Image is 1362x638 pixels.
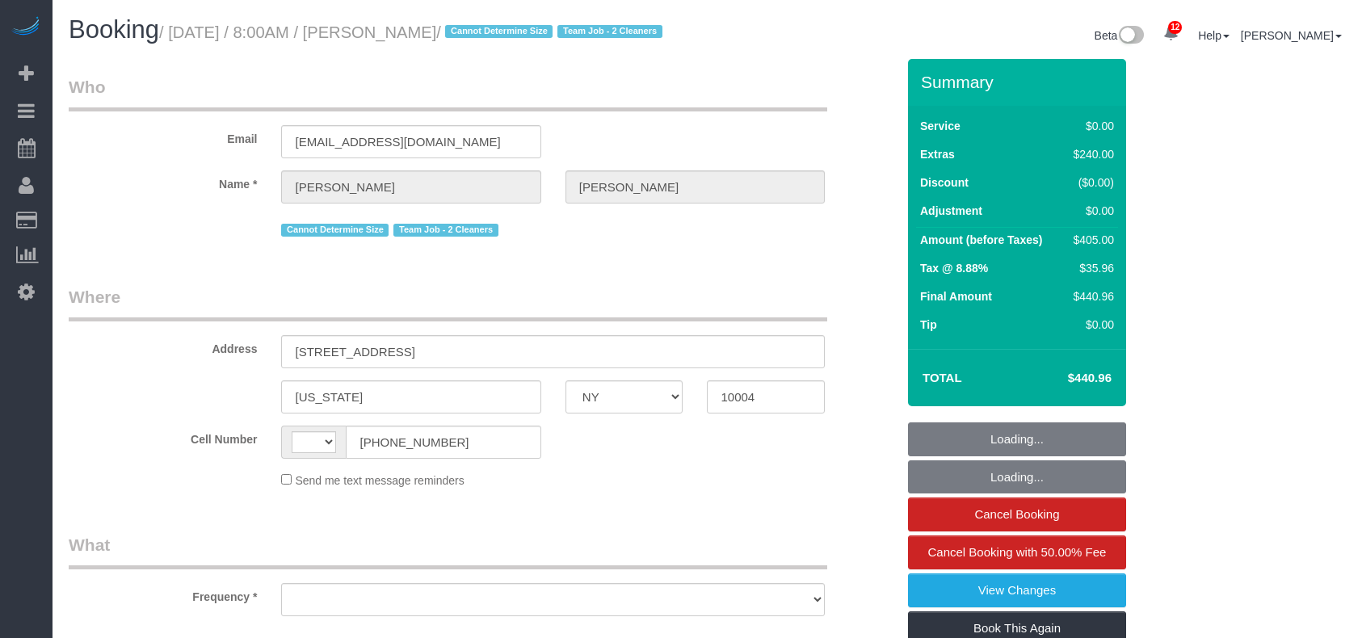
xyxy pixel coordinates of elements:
[921,73,1118,91] h3: Summary
[1067,203,1114,219] div: $0.00
[1117,26,1144,47] img: New interface
[920,174,969,191] label: Discount
[69,75,827,111] legend: Who
[159,23,667,41] small: / [DATE] / 8:00AM / [PERSON_NAME]
[1067,146,1114,162] div: $240.00
[1067,232,1114,248] div: $405.00
[923,371,962,384] strong: Total
[69,15,159,44] span: Booking
[281,224,389,237] span: Cannot Determine Size
[57,583,269,605] label: Frequency *
[920,288,992,304] label: Final Amount
[920,260,988,276] label: Tax @ 8.88%
[1155,16,1187,52] a: 12
[920,203,982,219] label: Adjustment
[69,533,827,569] legend: What
[920,118,961,134] label: Service
[707,380,825,413] input: Zip Code
[281,125,540,158] input: Email
[346,426,540,459] input: Cell Number
[1241,29,1342,42] a: [PERSON_NAME]
[281,170,540,204] input: First Name
[920,232,1042,248] label: Amount (before Taxes)
[1095,29,1145,42] a: Beta
[57,426,269,447] label: Cell Number
[1067,288,1114,304] div: $440.96
[436,23,666,41] span: /
[1168,21,1182,34] span: 12
[69,285,827,321] legend: Where
[1067,317,1114,333] div: $0.00
[908,573,1126,607] a: View Changes
[1019,371,1112,385] h4: $440.96
[920,317,937,333] label: Tip
[1067,118,1114,134] div: $0.00
[281,380,540,413] input: City
[57,335,269,357] label: Address
[295,474,464,487] span: Send me text message reminders
[908,535,1126,569] a: Cancel Booking with 50.00% Fee
[557,25,662,38] span: Team Job - 2 Cleaners
[445,25,553,38] span: Cannot Determine Size
[1067,260,1114,276] div: $35.96
[57,170,269,192] label: Name *
[928,545,1107,559] span: Cancel Booking with 50.00% Fee
[57,125,269,147] label: Email
[920,146,955,162] label: Extras
[908,497,1126,531] a: Cancel Booking
[10,16,42,39] img: Automaid Logo
[1067,174,1114,191] div: ($0.00)
[1198,29,1230,42] a: Help
[393,224,498,237] span: Team Job - 2 Cleaners
[565,170,825,204] input: Last Name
